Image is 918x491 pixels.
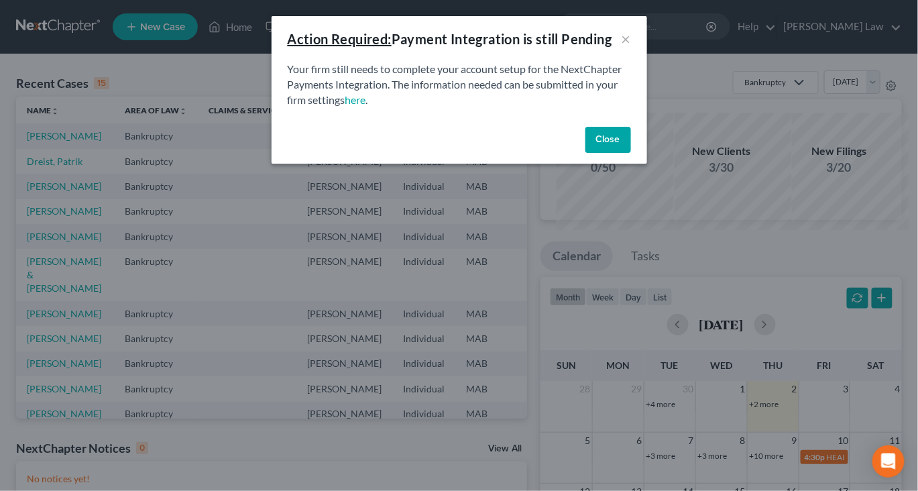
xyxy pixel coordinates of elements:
[585,127,631,154] button: Close
[288,62,631,108] p: Your firm still needs to complete your account setup for the NextChapter Payments Integration. Th...
[345,93,366,106] a: here
[288,31,392,47] u: Action Required:
[872,445,905,478] div: Open Intercom Messenger
[622,31,631,47] button: ×
[288,30,612,48] div: Payment Integration is still Pending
